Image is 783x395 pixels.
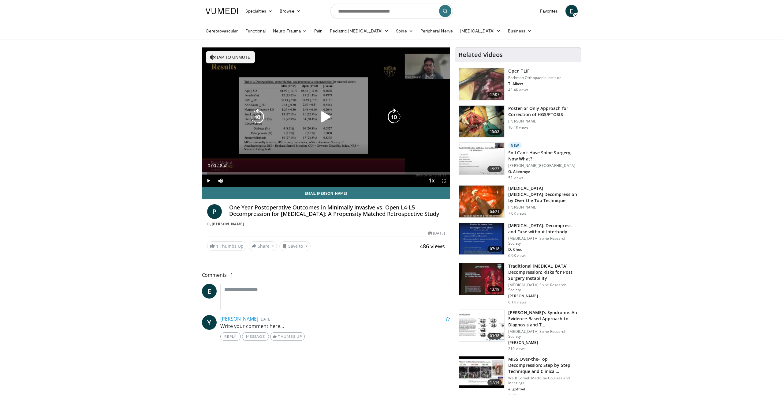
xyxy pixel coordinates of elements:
h3: [MEDICAL_DATA]: Decompress and Fuse without Interbody [508,223,577,235]
h3: [MEDICAL_DATA] [MEDICAL_DATA] Decompression by Over the Top Technique [508,185,577,204]
h4: One Year Postoperative Outcomes in Minimally Invasive vs. Open L4-L5 Decompression for [MEDICAL_D... [229,204,445,217]
button: Fullscreen [438,175,450,187]
div: [DATE] [428,231,445,236]
a: Pediatric [MEDICAL_DATA] [326,25,392,37]
a: E [202,284,217,299]
h3: [PERSON_NAME]'s Syndrome: An Evidence-Based Approach to Diagnosis and T… [508,310,577,328]
p: New [508,142,522,149]
a: 19:23 New So I Can't Have Spine Surgery, Now What? [PERSON_NAME][GEOGRAPHIC_DATA] O. Akenroye 52 ... [459,142,577,180]
p: O. Akenroye [508,169,577,174]
p: 7.0K views [508,211,526,216]
span: / [218,163,219,168]
a: Neuro-Trauma [269,25,311,37]
a: [MEDICAL_DATA] [457,25,504,37]
p: 10.1K views [508,125,528,130]
span: 486 views [420,243,445,250]
input: Search topics, interventions [330,4,453,18]
span: 04:21 [487,209,502,215]
a: Y [202,315,217,330]
p: 43.4K views [508,88,528,92]
a: E [565,5,578,17]
a: Pain [311,25,326,37]
img: 5bc800f5-1105-408a-bbac-d346e50c89d5.150x105_q85_crop-smart_upscale.jpg [459,186,504,217]
span: 0:00 [208,163,216,168]
img: AMFAUBLRvnRX8J4n4xMDoxOjByO_JhYE.150x105_q85_crop-smart_upscale.jpg [459,106,504,137]
img: 5e876a87-51da-405d-9c40-1020f1f086d6.150x105_q85_crop-smart_upscale.jpg [459,263,504,295]
a: Business [504,25,535,37]
a: Reply [220,332,241,341]
img: 8bbb5a92-0805-470d-8909-c99d56b1b368.150x105_q85_crop-smart_upscale.jpg [459,356,504,388]
img: 97801bed-5de1-4037-bed6-2d7170b090cf.150x105_q85_crop-smart_upscale.jpg [459,223,504,255]
button: Playback Rate [425,175,438,187]
p: 6.9K views [508,253,526,258]
small: [DATE] [259,316,271,322]
span: 07:18 [487,246,502,252]
button: Save to [279,241,311,251]
p: [PERSON_NAME] [508,294,577,299]
a: 15:52 Posterior Only Approach for Correction of HGS/PTOSIS [PERSON_NAME] 10.1K views [459,105,577,138]
p: [MEDICAL_DATA] Spine Research Society [508,283,577,292]
a: Browse [276,5,304,17]
span: 19:23 [487,166,502,172]
a: 03:38 [PERSON_NAME]'s Syndrome: An Evidence-Based Approach to Diagnosis and T… [MEDICAL_DATA] Spi... [459,310,577,351]
h3: MISS Over-the-Top Decompression: Step by Step Technique and Clinical… [508,356,577,374]
img: 87433_0000_3.png.150x105_q85_crop-smart_upscale.jpg [459,68,504,100]
p: T. Albert [508,81,561,86]
span: 1 [216,243,218,249]
p: [MEDICAL_DATA] Spine Research Society [508,329,577,339]
img: VuMedi Logo [206,8,238,14]
span: 15:52 [487,129,502,135]
span: Comments 1 [202,271,450,279]
a: [PERSON_NAME] [212,221,244,227]
button: Tap to unmute [206,51,255,63]
p: a. gotfryd [508,387,577,392]
h3: Posterior Only Approach for Correction of HGS/PTOSIS [508,105,577,118]
div: Progress Bar [202,172,450,175]
a: Email [PERSON_NAME] [202,187,450,199]
p: Weill Cornell Medicine Courses and Meetings [508,376,577,386]
h3: Open TLIF [508,68,561,74]
a: P [207,204,222,219]
a: 17:07 Open TLIF Rothman Orthopaedic Institute T. Albert 43.4K views [459,68,577,100]
button: Share [249,241,277,251]
p: 6.1K views [508,300,526,305]
a: Specialties [242,5,276,17]
p: [PERSON_NAME] [508,205,577,210]
a: 07:18 [MEDICAL_DATA]: Decompress and Fuse without Interbody [MEDICAL_DATA] Spine Research Society... [459,223,577,258]
a: Thumbs Up [270,332,305,341]
span: 03:38 [487,333,502,339]
button: Mute [214,175,227,187]
p: D. Chou [508,247,577,252]
span: 17:07 [487,92,502,98]
button: Play [202,175,214,187]
a: 1 Thumbs Up [207,241,246,251]
span: 17:14 [487,379,502,386]
a: [PERSON_NAME] [220,315,258,322]
a: Cerebrovascular [202,25,242,37]
a: Spine [392,25,416,37]
a: Functional [242,25,270,37]
h3: Traditional [MEDICAL_DATA] Decompression: Risks for Post Surgery Instability [508,263,577,281]
div: By [207,221,445,227]
span: 13:19 [487,286,502,292]
p: [PERSON_NAME] [508,119,577,124]
h3: So I Can't Have Spine Surgery, Now What? [508,150,577,162]
img: 5244051d-1ec2-4090-8166-32c3f4d9108f.150x105_q85_crop-smart_upscale.jpg [459,310,504,342]
p: [PERSON_NAME] [508,340,577,345]
a: Message [242,332,269,341]
p: [PERSON_NAME][GEOGRAPHIC_DATA] [508,163,577,168]
span: 8:41 [220,163,228,168]
img: c4373fc0-6c06-41b5-9b74-66e3a29521fb.150x105_q85_crop-smart_upscale.jpg [459,143,504,175]
h4: Related Videos [459,51,503,58]
p: [MEDICAL_DATA] Spine Research Society [508,236,577,246]
a: Peripheral Nerve [417,25,457,37]
a: 13:19 Traditional [MEDICAL_DATA] Decompression: Risks for Post Surgery Instability [MEDICAL_DATA]... [459,263,577,305]
p: 210 views [508,346,525,351]
p: Rothman Orthopaedic Institute [508,75,561,80]
p: 52 views [508,175,523,180]
a: Favorites [536,5,562,17]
